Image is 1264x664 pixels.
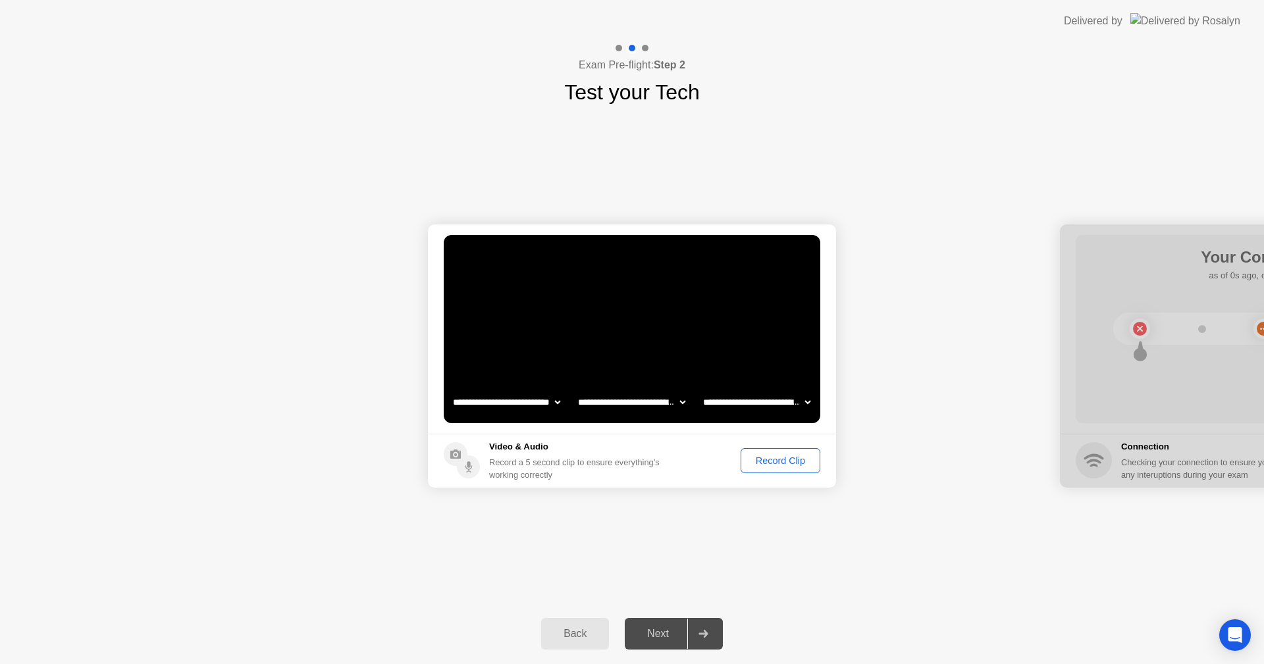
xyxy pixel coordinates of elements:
[489,440,665,453] h5: Video & Audio
[564,76,700,108] h1: Test your Tech
[489,456,665,481] div: Record a 5 second clip to ensure everything’s working correctly
[450,389,563,415] select: Available cameras
[1130,13,1240,28] img: Delivered by Rosalyn
[745,455,816,466] div: Record Clip
[575,389,688,415] select: Available speakers
[1219,619,1251,651] div: Open Intercom Messenger
[625,618,723,650] button: Next
[541,618,609,650] button: Back
[1064,13,1122,29] div: Delivered by
[700,389,813,415] select: Available microphones
[654,59,685,70] b: Step 2
[579,57,685,73] h4: Exam Pre-flight:
[741,448,820,473] button: Record Clip
[629,628,687,640] div: Next
[545,628,605,640] div: Back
